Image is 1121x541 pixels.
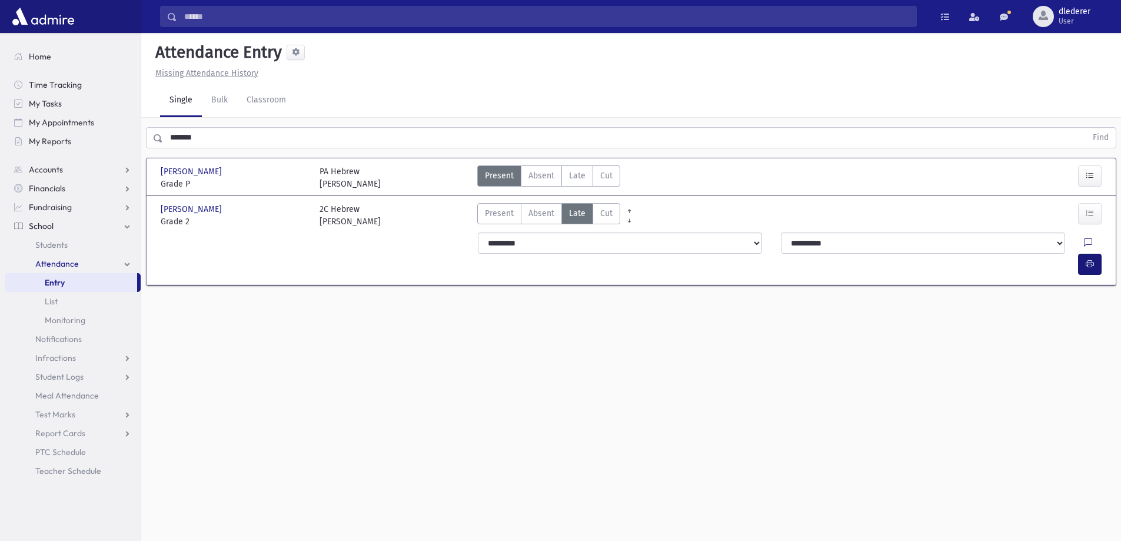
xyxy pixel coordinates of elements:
a: Time Tracking [5,75,141,94]
h5: Attendance Entry [151,42,282,62]
a: School [5,217,141,235]
span: Fundraising [29,202,72,213]
a: My Reports [5,132,141,151]
a: Notifications [5,330,141,349]
span: My Appointments [29,117,94,128]
a: Teacher Schedule [5,462,141,480]
span: Home [29,51,51,62]
a: Student Logs [5,367,141,386]
a: Single [160,84,202,117]
a: Classroom [237,84,295,117]
a: Bulk [202,84,237,117]
div: PA Hebrew [PERSON_NAME] [320,165,381,190]
a: Attendance [5,254,141,273]
span: Cut [600,170,613,182]
a: Home [5,47,141,66]
span: Absent [528,207,554,220]
span: Absent [528,170,554,182]
span: Test Marks [35,409,75,420]
span: Student Logs [35,371,84,382]
span: Cut [600,207,613,220]
span: User [1059,16,1090,26]
a: Entry [5,273,137,292]
span: Monitoring [45,315,85,326]
span: My Tasks [29,98,62,109]
a: Meal Attendance [5,386,141,405]
a: Accounts [5,160,141,179]
a: My Appointments [5,113,141,132]
a: Report Cards [5,424,141,443]
span: Present [485,207,514,220]
a: Missing Attendance History [151,68,258,78]
button: Find [1086,128,1116,148]
a: Infractions [5,349,141,367]
u: Missing Attendance History [155,68,258,78]
span: School [29,221,54,231]
span: Infractions [35,353,76,363]
a: Fundraising [5,198,141,217]
a: List [5,292,141,311]
a: Financials [5,179,141,198]
span: Time Tracking [29,79,82,90]
span: List [45,296,58,307]
span: Teacher Schedule [35,466,101,476]
a: Students [5,235,141,254]
span: Present [485,170,514,182]
span: [PERSON_NAME] [161,165,224,178]
span: Grade P [161,178,308,190]
span: Students [35,240,68,250]
span: My Reports [29,136,71,147]
a: Monitoring [5,311,141,330]
span: dlederer [1059,7,1090,16]
a: Test Marks [5,405,141,424]
span: Late [569,207,586,220]
input: Search [177,6,916,27]
div: 2C Hebrew [PERSON_NAME] [320,203,381,228]
img: AdmirePro [9,5,77,28]
a: My Tasks [5,94,141,113]
div: AttTypes [477,203,620,228]
a: PTC Schedule [5,443,141,462]
span: Financials [29,183,65,194]
span: Accounts [29,164,63,175]
span: Notifications [35,334,82,344]
span: Attendance [35,258,79,269]
span: PTC Schedule [35,447,86,457]
span: Entry [45,277,65,288]
span: Late [569,170,586,182]
span: Meal Attendance [35,390,99,401]
div: AttTypes [477,165,620,190]
span: Grade 2 [161,215,308,228]
span: [PERSON_NAME] [161,203,224,215]
span: Report Cards [35,428,85,439]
